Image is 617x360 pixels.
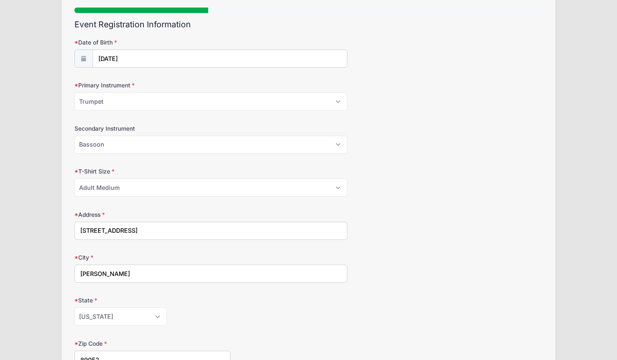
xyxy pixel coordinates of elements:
input: mm/dd/yyyy [93,50,348,68]
label: Secondary Instrument [74,124,230,133]
h2: Event Registration Information [74,20,543,29]
label: T-Shirt Size [74,167,230,176]
label: City [74,253,230,262]
label: Address [74,210,230,219]
label: Primary Instrument [74,81,230,89]
label: Date of Birth [74,38,230,47]
label: State [74,296,230,305]
label: Zip Code [74,339,230,348]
